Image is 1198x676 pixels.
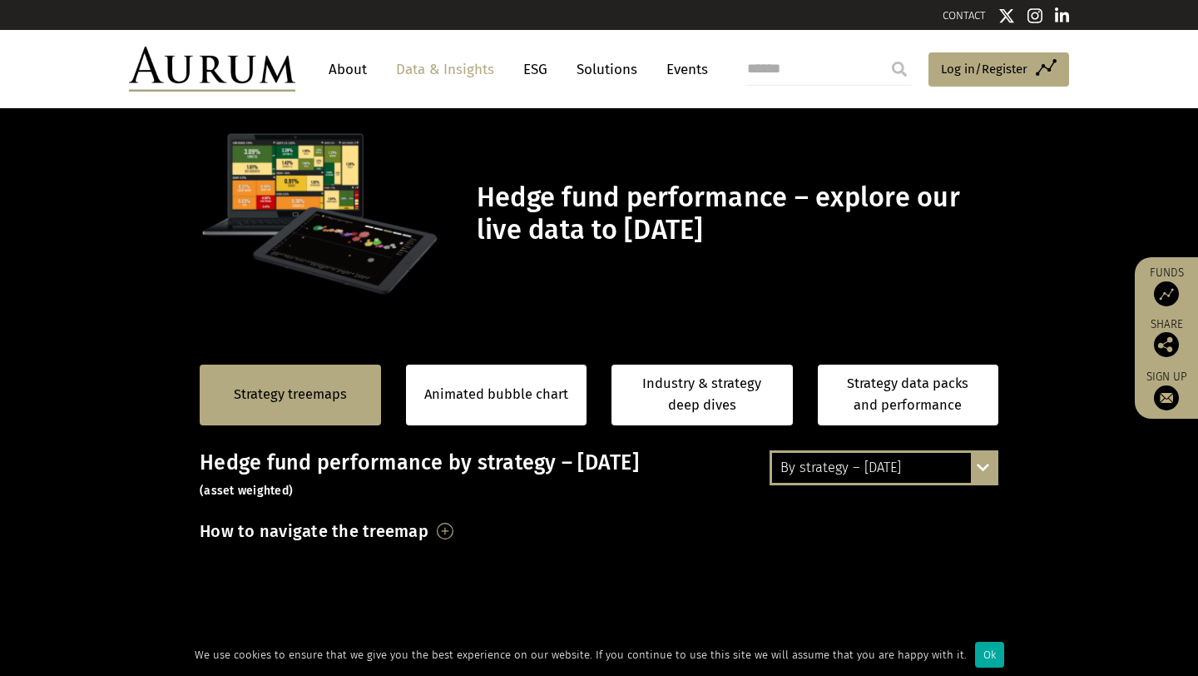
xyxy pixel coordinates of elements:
[129,47,295,92] img: Aurum
[975,642,1004,668] div: Ok
[200,484,293,498] small: (asset weighted)
[883,52,916,86] input: Submit
[320,54,375,85] a: About
[234,384,347,405] a: Strategy treemaps
[1143,266,1190,306] a: Funds
[658,54,708,85] a: Events
[1143,319,1190,357] div: Share
[772,453,996,483] div: By strategy – [DATE]
[998,7,1015,24] img: Twitter icon
[200,450,998,500] h3: Hedge fund performance by strategy – [DATE]
[200,517,428,545] h3: How to navigate the treemap
[1154,385,1179,410] img: Sign up to our newsletter
[943,9,986,22] a: CONTACT
[928,52,1069,87] a: Log in/Register
[477,181,994,246] h1: Hedge fund performance – explore our live data to [DATE]
[1154,332,1179,357] img: Share this post
[1154,281,1179,306] img: Access Funds
[424,384,568,405] a: Animated bubble chart
[1055,7,1070,24] img: Linkedin icon
[515,54,556,85] a: ESG
[388,54,502,85] a: Data & Insights
[1143,370,1190,410] a: Sign up
[568,54,646,85] a: Solutions
[941,59,1027,79] span: Log in/Register
[1027,7,1042,24] img: Instagram icon
[611,365,793,425] a: Industry & strategy deep dives
[818,365,999,425] a: Strategy data packs and performance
